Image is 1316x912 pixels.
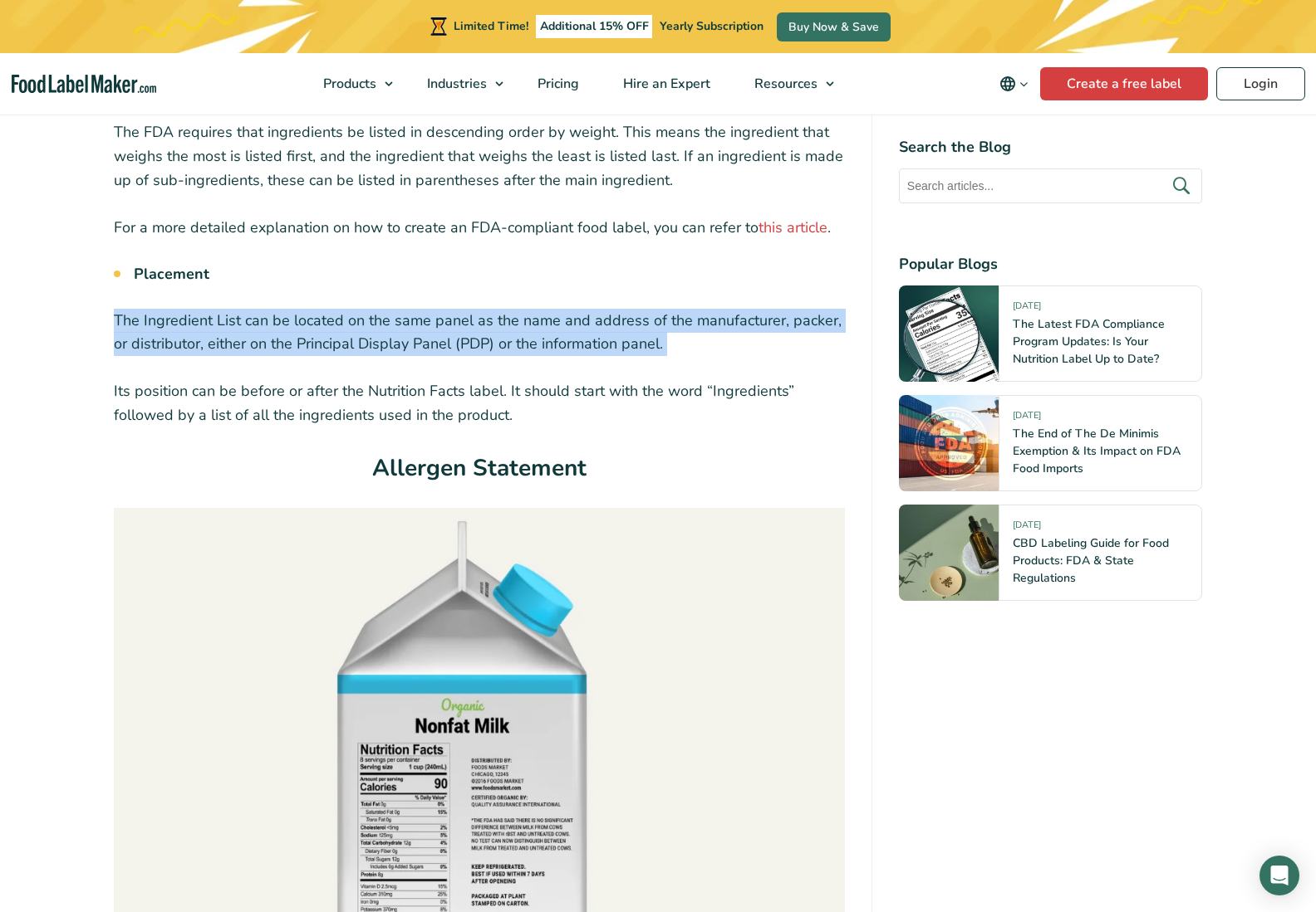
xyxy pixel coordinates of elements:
a: Buy Now & Save [777,12,891,41]
a: Hire an Expert [602,53,729,115]
a: Pricing [516,53,597,115]
a: Industries [405,53,512,115]
input: Search articles... [899,168,1202,203]
span: Additional 15% OFF [536,15,653,38]
a: this article [759,217,827,237]
div: Open Intercom Messenger [1260,856,1299,895]
span: Resources [749,75,819,93]
span: [DATE] [1013,519,1041,538]
strong: Placement [134,264,209,284]
span: [DATE] [1013,409,1041,428]
a: Resources [733,53,842,115]
a: Food Label Maker homepage [12,75,156,94]
a: CBD Labeling Guide for Food Products: FDA & State Regulations [1013,535,1169,586]
span: [DATE] [1013,300,1041,319]
p: For a more detailed explanation on how to create an FDA-compliant food label, you can refer to . [114,216,845,240]
h4: Search the Blog [899,136,1202,159]
strong: Allergen Statement [372,452,587,484]
p: The Ingredient List can be located on the same panel as the name and address of the manufacturer,... [114,309,845,357]
span: Pricing [533,75,581,93]
span: Products [318,75,378,93]
a: Create a free label [1040,67,1208,100]
a: The Latest FDA Compliance Program Updates: Is Your Nutrition Label Up to Date? [1013,316,1165,367]
span: Industries [422,75,489,93]
span: Yearly Subscription [660,18,764,34]
a: Products [302,53,401,115]
a: The End of The De Minimis Exemption & Its Impact on FDA Food Imports [1013,426,1181,476]
span: Hire an Expert [618,75,712,93]
a: Login [1216,67,1305,100]
button: Change language [988,67,1040,100]
span: Limited Time! [454,18,528,34]
p: Its position can be before or after the Nutrition Facts label. It should start with the word “Ing... [114,379,845,427]
h4: Popular Blogs [899,253,1202,276]
p: The FDA requires that ingredients be listed in descending order by weight. This means the ingredi... [114,120,845,192]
